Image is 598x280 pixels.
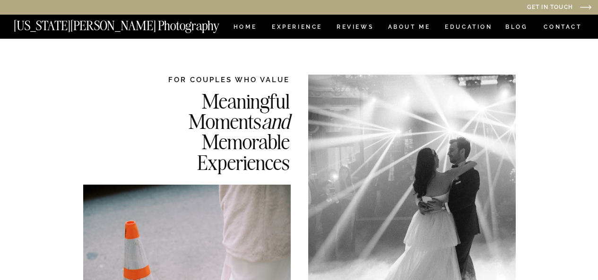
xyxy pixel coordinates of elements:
a: ABOUT ME [388,24,431,32]
a: HOME [232,24,259,32]
a: Experience [272,24,321,32]
a: BLOG [505,24,528,32]
h2: Meaningful Moments Memorable Experiences [140,91,290,171]
a: Get in Touch [431,4,573,11]
a: CONTACT [543,22,582,32]
a: REVIEWS [337,24,372,32]
a: EDUCATION [444,24,494,32]
h2: FOR COUPLES WHO VALUE [140,75,290,85]
i: and [261,108,290,134]
a: [US_STATE][PERSON_NAME] Photography [14,19,251,27]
